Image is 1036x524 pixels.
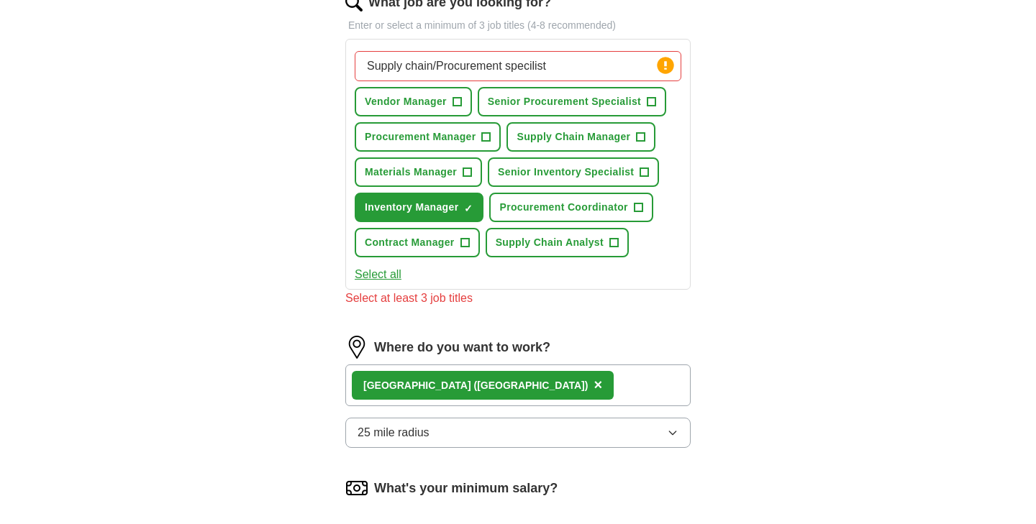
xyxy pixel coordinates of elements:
button: Vendor Manager [355,87,472,116]
span: ✓ [464,203,473,214]
img: location.png [345,336,368,359]
span: Contract Manager [365,235,455,250]
label: What's your minimum salary? [374,479,558,498]
span: Supply Chain Manager [517,129,630,144]
button: Supply Chain Analyst [486,228,629,257]
p: Enter or select a minimum of 3 job titles (4-8 recommended) [345,18,691,33]
input: Type a job title and press enter [355,51,681,81]
span: Inventory Manager [365,200,458,215]
button: Materials Manager [355,157,482,187]
button: Senior Inventory Specialist [488,157,659,187]
div: Select at least 3 job titles [345,290,691,307]
span: Supply Chain Analyst [496,235,604,250]
button: Procurement Coordinator [489,193,653,222]
button: Select all [355,266,401,283]
span: Vendor Manager [365,94,447,109]
strong: [GEOGRAPHIC_DATA] [363,380,471,391]
button: Supply Chain Manager [506,122,655,152]
img: salary.png [345,477,368,500]
span: Senior Inventory Specialist [498,165,634,180]
span: 25 mile radius [358,424,430,441]
span: × [594,377,602,392]
label: Where do you want to work? [374,338,550,357]
span: Procurement Coordinator [499,200,627,215]
span: ([GEOGRAPHIC_DATA]) [473,380,588,391]
span: Senior Procurement Specialist [488,94,641,109]
button: 25 mile radius [345,418,691,448]
span: Procurement Manager [365,129,476,144]
span: Materials Manager [365,165,457,180]
button: Contract Manager [355,228,480,257]
button: Senior Procurement Specialist [478,87,666,116]
button: × [594,374,602,396]
button: Inventory Manager✓ [355,193,483,222]
button: Procurement Manager [355,122,501,152]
